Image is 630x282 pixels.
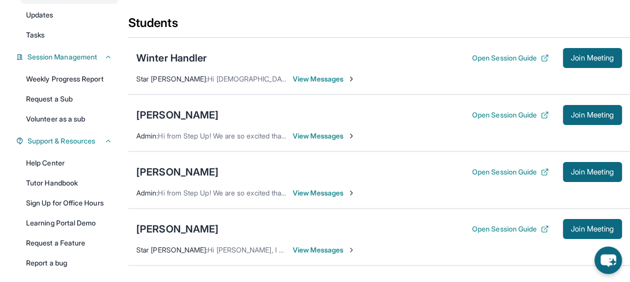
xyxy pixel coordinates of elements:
a: Volunteer as a sub [20,110,118,128]
span: View Messages [293,245,355,255]
span: View Messages [293,131,355,141]
a: Sign Up for Office Hours [20,194,118,212]
img: Chevron-Right [347,75,355,83]
img: Chevron-Right [347,189,355,197]
a: Help Center [20,154,118,172]
button: Open Session Guide [472,224,549,234]
a: Tutor Handbook [20,174,118,192]
span: Star [PERSON_NAME] : [136,74,207,83]
a: Learning Portal Demo [20,214,118,232]
button: Support & Resources [24,136,112,146]
div: [PERSON_NAME] [136,222,219,236]
div: Students [128,15,630,37]
span: Support & Resources [28,136,95,146]
button: Join Meeting [563,162,622,182]
span: Admin : [136,131,158,140]
button: Join Meeting [563,48,622,68]
a: Request a Sub [20,90,118,108]
div: [PERSON_NAME] [136,165,219,179]
div: [PERSON_NAME] [136,108,219,122]
button: chat-button [594,246,622,274]
button: Join Meeting [563,105,622,125]
span: Tasks [26,30,45,40]
button: Open Session Guide [472,110,549,120]
img: Chevron-Right [347,132,355,140]
span: Star [PERSON_NAME] : [136,245,207,254]
img: Chevron-Right [347,246,355,254]
span: Join Meeting [571,226,614,232]
div: Winter Handler [136,51,206,65]
button: Join Meeting [563,219,622,239]
span: View Messages [293,188,355,198]
button: Open Session Guide [472,167,549,177]
a: Weekly Progress Report [20,70,118,88]
button: Open Session Guide [472,53,549,63]
a: Request a Feature [20,234,118,252]
span: Join Meeting [571,55,614,61]
span: Join Meeting [571,112,614,118]
span: View Messages [293,74,355,84]
span: Admin : [136,188,158,197]
a: Updates [20,6,118,24]
a: Tasks [20,26,118,44]
button: Session Management [24,52,112,62]
span: Updates [26,10,54,20]
span: Session Management [28,52,97,62]
a: Report a bug [20,254,118,272]
span: Join Meeting [571,169,614,175]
